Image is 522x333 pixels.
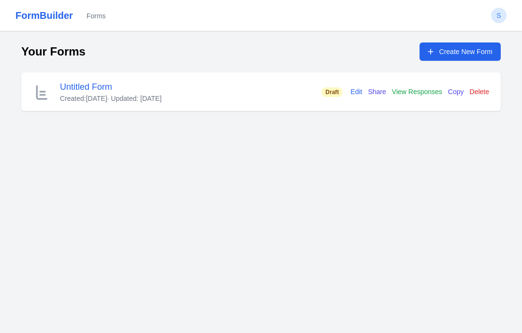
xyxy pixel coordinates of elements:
[491,8,507,23] button: S
[321,87,343,97] span: Draft
[368,87,386,97] a: Share
[392,87,442,97] a: View Responses
[21,44,86,59] h1: Your Forms
[15,9,73,22] a: FormBuilder
[60,82,112,92] a: Untitled Form
[60,94,161,103] div: Created: [DATE] · Updated: [DATE]
[470,87,489,97] button: Delete
[350,87,362,97] a: Edit
[420,42,501,61] a: Create New Form
[448,87,464,97] button: Copy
